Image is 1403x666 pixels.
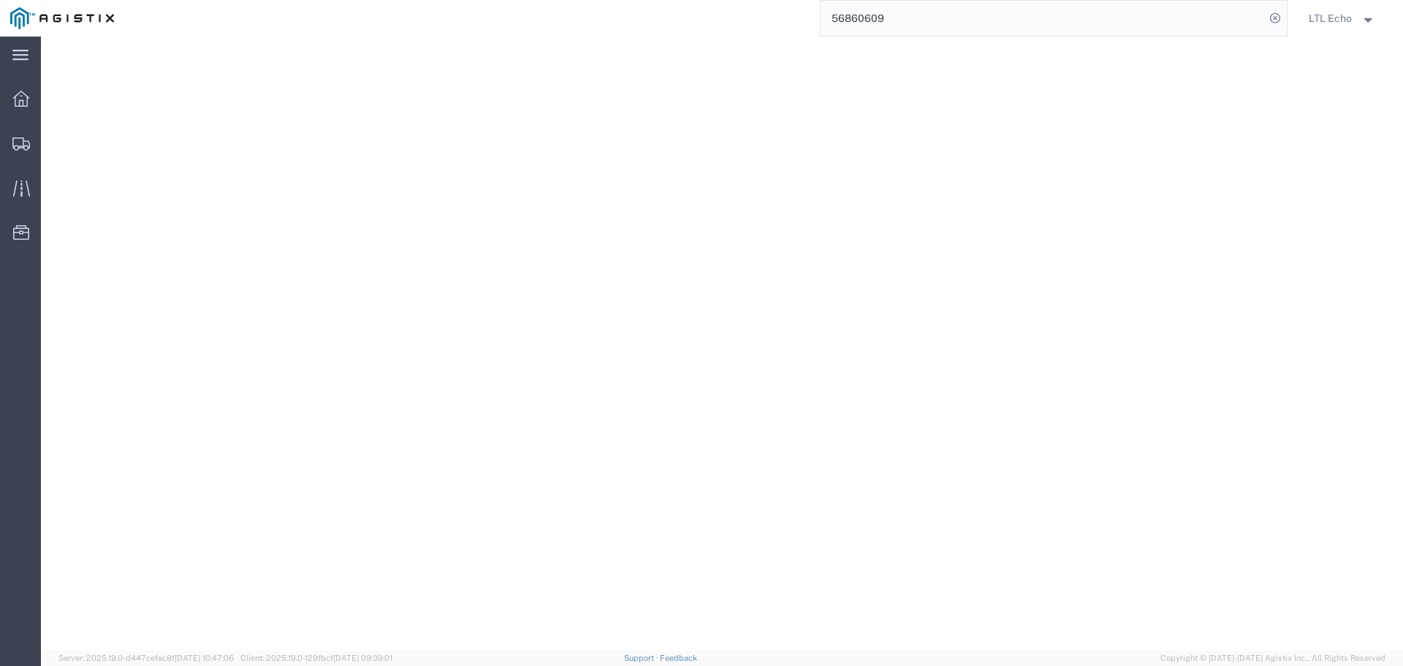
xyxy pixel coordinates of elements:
[1309,10,1352,26] span: LTL Echo
[821,1,1265,36] input: Search for shipment number, reference number
[660,654,697,662] a: Feedback
[175,654,234,662] span: [DATE] 10:47:06
[58,654,234,662] span: Server: 2025.19.0-d447cefac8f
[10,7,114,29] img: logo
[1160,652,1385,665] span: Copyright © [DATE]-[DATE] Agistix Inc., All Rights Reserved
[1308,10,1383,27] button: LTL Echo
[624,654,661,662] a: Support
[240,654,392,662] span: Client: 2025.19.0-129fbcf
[333,654,392,662] span: [DATE] 09:39:01
[41,37,1403,651] iframe: To enrich screen reader interactions, please activate Accessibility in Grammarly extension settings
